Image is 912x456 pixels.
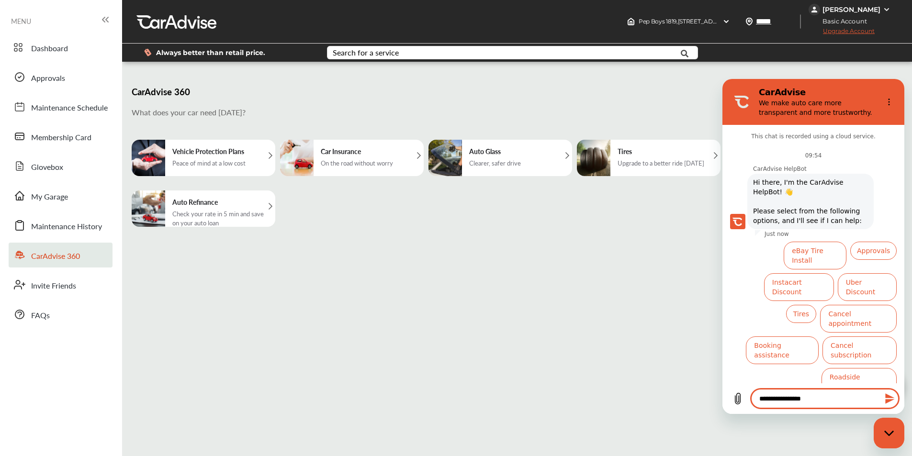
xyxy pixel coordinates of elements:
span: FAQs [31,310,50,322]
img: location_vector.a44bc228.svg [745,18,753,25]
a: Maintenance History [9,213,113,238]
span: Upgrade Account [809,27,875,39]
div: [PERSON_NAME] [822,5,880,14]
h5: Auto Glass [469,146,521,156]
img: autoglass.497e9b8ae54479b963bf.png [428,140,462,176]
a: FAQs [9,302,113,327]
span: Glovebox [31,161,63,174]
span: MENU [11,17,31,25]
div: Peace of mind at a low cost [172,158,246,167]
img: dollor_label_vector.a70140d1.svg [144,48,151,56]
a: Approvals [9,65,113,89]
span: Basic Account [810,16,874,26]
img: header-divider.bc55588e.svg [800,14,801,29]
img: auto_refinance.3d0be936257821d144f7.png [132,190,165,227]
a: CarAdvise 360 [9,243,113,267]
img: jVpblrzwTbfkPYzPPzSLxeg0AAAAASUVORK5CYII= [809,4,820,15]
div: Clearer, safer drive [469,158,521,167]
a: Glovebox [9,154,113,178]
div: On the road without worry [321,158,393,167]
span: Maintenance History [31,221,102,233]
a: TiresUpgrade to a better ride [DATE] [577,125,721,176]
a: Invite Friends [9,272,113,297]
span: Invite Friends [31,280,76,292]
iframe: Button to launch messaging window, conversation in progress [874,418,904,448]
div: Upgrade to a better ride [DATE] [618,158,704,167]
a: My Garage [9,183,113,208]
a: Membership Card [9,124,113,149]
a: Car InsuranceOn the road without worry [280,125,424,176]
img: carinsurance.fb13e9e8b02ec0220ea6.png [280,140,314,176]
img: header-down-arrow.9dd2ce7d.svg [722,18,730,25]
a: Auto GlassClearer, safer drive [428,125,572,176]
img: header-home-logo.8d720a4f.svg [627,18,635,25]
p: What does your car need [DATE]? [132,107,898,118]
div: Search for a service [333,49,399,56]
h5: Vehicle Protection Plans [172,146,246,156]
div: Check your rate in 5 min and save on your auto loan [172,209,270,227]
span: CarAdvise 360 [31,250,80,263]
span: Membership Card [31,132,91,144]
span: My Garage [31,191,68,203]
span: Dashboard [31,43,68,55]
span: Always better than retail price. [156,49,265,56]
h5: Tires [618,146,704,156]
h5: Auto Refinance [172,197,270,207]
h3: CarAdvise 360 [132,85,898,98]
img: WGsFRI8htEPBVLJbROoPRyZpYNWhNONpIPPETTm6eUC0GeLEiAAAAAElFTkSuQmCC [883,6,890,13]
a: Dashboard [9,35,113,60]
span: Approvals [31,72,65,85]
img: tires.661b48a65d8a7f3effe3.png [577,140,610,176]
a: Vehicle Protection PlansPeace of mind at a low cost [132,125,275,176]
span: Maintenance Schedule [31,102,108,114]
a: Maintenance Schedule [9,94,113,119]
span: Pep Boys 1819 , [STREET_ADDRESS] OCALA , FL 34470 [639,18,781,25]
iframe: Messaging window [722,79,904,414]
h5: Car Insurance [321,146,393,156]
img: extendwaranty.4eb900a90471681d172d.png [132,140,165,176]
